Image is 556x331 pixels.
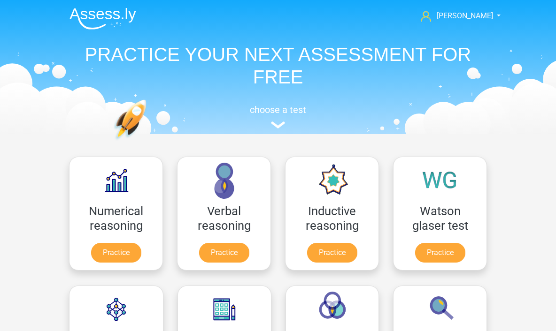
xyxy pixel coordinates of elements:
[91,243,141,263] a: Practice
[114,99,183,184] img: practice
[417,10,494,22] a: [PERSON_NAME]
[62,104,494,129] a: choose a test
[69,8,136,30] img: Assessly
[62,43,494,88] h1: PRACTICE YOUR NEXT ASSESSMENT FOR FREE
[437,11,493,20] span: [PERSON_NAME]
[271,121,285,128] img: assessment
[415,243,465,263] a: Practice
[307,243,357,263] a: Practice
[62,104,494,115] h5: choose a test
[199,243,249,263] a: Practice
